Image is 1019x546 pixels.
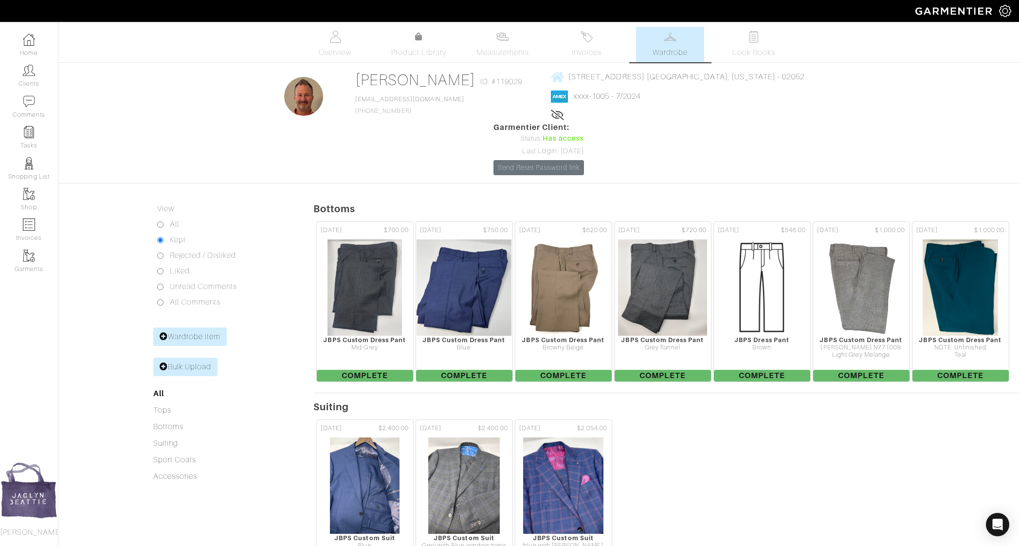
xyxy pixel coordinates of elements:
div: JBPS Custom Suit [317,534,413,542]
span: Invoices [572,47,601,58]
div: Blue [416,344,512,351]
a: Invoices [552,27,620,62]
span: [DATE] [321,424,342,433]
span: Overview [319,47,351,58]
a: Sport Coats [153,455,197,464]
span: Complete [813,370,910,382]
div: Light Grey Melange [813,351,910,359]
span: Garmentier Client: [493,122,584,133]
span: Complete [714,370,810,382]
img: dashboard-icon-dbcd8f5a0b271acd01030246c82b418ddd0df26cd7fceb0bd07c9910d44c42f6.png [23,34,35,46]
a: Product Library [385,31,453,58]
a: Tops [153,406,171,415]
a: Wardrobe Item [153,328,227,346]
div: Grey flannel [615,344,711,351]
span: ID: #119029 [480,76,523,88]
a: Measurements [469,27,537,62]
img: orders-27d20c2124de7fd6de4e0e44c1d41de31381a507db9b33961299e4e07d508b8c.svg [581,31,593,43]
a: [DATE] $1,000.00 JBPS Custom Dress Pant NOTE: Unfinished Teal Complete [911,220,1010,383]
a: All [153,389,164,398]
img: american_express-1200034d2e149cdf2cc7894a33a747db654cf6f8355cb502592f1d228b2ac700.png [551,91,568,103]
span: [DATE] [916,226,938,235]
a: Suiting [153,439,178,448]
img: clients-icon-6bae9207a08558b7cb47a8932f037763ab4055f8c8b6bfacd5dc20c3e0201464.png [23,64,35,76]
img: garments-icon-b7da505a4dc4fd61783c78ac3ca0ef83fa9d6f193b1c9dc38574b1d14d53ca28.png [23,188,35,200]
span: $620.00 [582,226,607,235]
label: Rejected / Disliked [170,250,237,261]
span: [DATE] [420,424,441,433]
div: Status: [493,133,584,144]
img: todo-9ac3debb85659649dc8f770b8b6100bb5dab4b48dedcbae339e5042a72dfd3cc.svg [748,31,760,43]
div: JBPS Custom Dress Pant [912,336,1009,344]
img: orders-icon-0abe47150d42831381b5fb84f609e132dff9fe21cb692f30cb5eec754e2cba89.png [23,218,35,231]
span: Product Library [391,47,446,58]
span: Wardrobe [653,47,688,58]
span: [DATE] [619,226,640,235]
img: 3KeZap2FALZxAT9aqCXSRrhP [428,437,500,534]
img: XtDEc5sjqRqUitpJpX1amLux [522,239,605,336]
span: $2,400.00 [478,424,508,433]
span: [DATE] [718,226,739,235]
div: JBPS Custom Dress Pant [615,336,711,344]
span: Has access [543,133,584,144]
span: [STREET_ADDRESS] [GEOGRAPHIC_DATA], [US_STATE] - 02052 [568,73,804,81]
span: $700.00 [384,226,409,235]
a: Look Books [720,27,788,62]
span: [DATE] [817,226,838,235]
img: SQ5YDx8eAWMRr4dPbk8T3BaW [329,437,400,534]
span: $720.00 [682,226,707,235]
div: [PERSON_NAME] N771009 [813,344,910,351]
span: $546.00 [781,226,806,235]
img: garmentier-logo-header-white-b43fb05a5012e4ada735d5af1a66efaba907eab6374d6393d1fbf88cb4ef424d.png [910,2,999,19]
a: [DATE] $720.00 JBPS Custom Dress Pant Grey flannel Complete [613,220,712,383]
img: gear-icon-white-bd11855cb880d31180b6d7d6211b90ccbf57a29d726f0c71d8c61bd08dd39cc2.png [999,5,1011,17]
span: Complete [317,370,413,382]
img: basicinfo-40fd8af6dae0f16599ec9e87c0ef1c0a1fdea2edbe929e3d69a839185d80c458.svg [329,31,341,43]
a: [DATE] $620.00 JBPS Custom Dress Pant Browny Beige Complete [514,220,613,383]
div: Browny Beige [515,344,612,351]
a: [DATE] $750.00 JBPS Custom Dress Pant Blue Complete [415,220,514,383]
label: All Comments [170,296,221,308]
img: stylists-icon-eb353228a002819b7ec25b43dbf5f0378dd9e0616d9560372ff212230b889e62.png [23,157,35,169]
label: Liked [170,265,190,277]
div: JBPS Custom Dress Pant [317,336,413,344]
a: [DATE] $546.00 JBPS Dress Pant Brown Complete [712,220,812,383]
img: nyZcHXBSPSft4WiaCWeZLZ2M [327,239,402,336]
div: JBPS Custom Dress Pant [813,336,910,344]
div: Teal [912,351,1009,359]
a: Wardrobe [636,27,704,62]
a: Send Reset Password link [493,160,584,175]
span: [DATE] [519,226,541,235]
span: [DATE] [321,226,342,235]
span: Measurements [476,47,529,58]
div: Mid Grey [317,344,413,351]
div: JBPS Custom Suit [515,534,612,542]
div: JBPS Custom Suit [416,534,512,542]
img: reminder-icon-8004d30b9f0a5d33ae49ab947aed9ed385cf756f9e5892f1edd6e32f2345188e.png [23,126,35,138]
img: TThVtTXkGBkS3KhTQzmnexjH [416,239,511,336]
span: $1,000.00 [974,226,1004,235]
a: [STREET_ADDRESS] [GEOGRAPHIC_DATA], [US_STATE] - 02052 [551,71,804,83]
label: Unread Comments [170,281,237,292]
img: garments-icon-b7da505a4dc4fd61783c78ac3ca0ef83fa9d6f193b1c9dc38574b1d14d53ca28.png [23,250,35,262]
label: View: [157,203,176,215]
span: [PHONE_NUMBER] [355,96,464,114]
span: $2,400.00 [379,424,409,433]
label: Kept [170,234,186,246]
div: JBPS Custom Dress Pant [515,336,612,344]
a: Bulk Upload [153,358,218,376]
img: comment-icon-a0a6a9ef722e966f86d9cbdc48e553b5cf19dbc54f86b18d962a5391bc8f6eb6.png [23,95,35,108]
div: Brown [714,344,810,351]
a: Accessories [153,472,198,481]
img: Mens_DressPant-b5f0be45518e7579186d657110a8042fb0a286fe15c7a31f2bf2767143a10412.png [713,239,811,336]
span: Complete [912,370,1009,382]
div: NOTE: Unfinished [912,344,1009,351]
div: JBPS Custom Dress Pant [416,336,512,344]
a: [DATE] $1,000.00 JBPS Custom Dress Pant [PERSON_NAME] N771009 Light Grey Melange Complete [812,220,911,383]
span: Complete [615,370,711,382]
img: cqQeRWuv7Rnvndj7KZ8wpPhg [523,437,604,534]
a: Overview [301,27,369,62]
a: Bottoms [153,422,183,431]
span: $1,000.00 [875,226,905,235]
span: Complete [416,370,512,382]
